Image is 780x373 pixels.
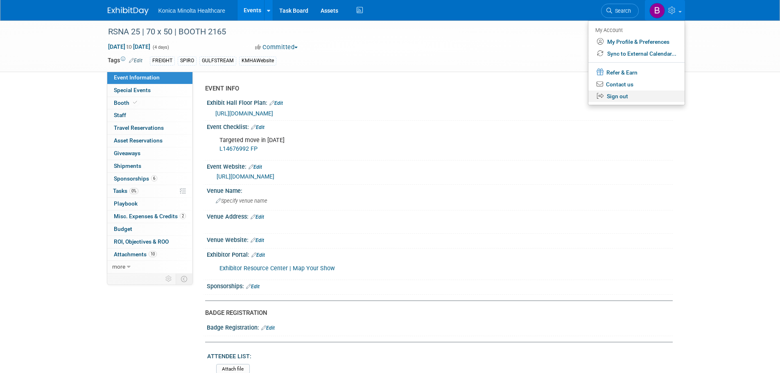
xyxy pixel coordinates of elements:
a: Contact us [588,79,685,90]
div: Venue Website: [207,234,673,244]
a: Event Information [107,72,192,84]
span: Konica Minolta Healthcare [158,7,225,14]
span: Special Events [114,87,151,93]
a: ROI, Objectives & ROO [107,236,192,248]
span: Travel Reservations [114,124,164,131]
div: KMHAWebsite [239,57,276,65]
a: Sync to External Calendar... [588,48,685,60]
td: Toggle Event Tabs [176,274,192,284]
a: Refer & Earn [588,66,685,79]
a: Booth [107,97,192,109]
span: ROI, Objectives & ROO [114,238,169,245]
span: 6 [151,175,157,181]
div: Badge Registration: [207,321,673,332]
div: GULFSTREAM [199,57,236,65]
a: Edit [251,252,265,258]
div: Event Checklist: [207,121,673,131]
a: [URL][DOMAIN_NAME] [215,110,273,117]
a: Edit [251,237,264,243]
div: Venue Name: [207,185,673,195]
div: My Account [595,25,676,35]
div: ATTENDEE LIST: [207,350,669,360]
a: Staff [107,109,192,122]
div: Targeted move in [DATE] [214,132,583,157]
span: Budget [114,226,132,232]
td: Tags [108,56,142,66]
div: Exhibit Hall Floor Plan: [207,97,673,107]
a: Edit [246,284,260,289]
div: Venue Address: [207,210,673,221]
span: Booth [114,99,139,106]
span: 2 [180,213,186,219]
a: Sponsorships6 [107,173,192,185]
span: Playbook [114,200,138,207]
span: Asset Reservations [114,137,163,144]
td: Personalize Event Tab Strip [162,274,176,284]
div: RSNA 25 | 70 x 50 | BOOTH 2165 [105,25,626,39]
span: more [112,263,125,270]
span: Search [612,8,631,14]
a: Attachments10 [107,249,192,261]
span: Sponsorships [114,175,157,182]
a: My Profile & Preferences [588,36,685,48]
a: Sign out [588,90,685,102]
a: Search [601,4,639,18]
span: to [125,43,133,50]
i: Booth reservation complete [133,100,137,105]
span: 0% [129,188,138,194]
a: Misc. Expenses & Credits2 [107,210,192,223]
span: Event Information [114,74,160,81]
a: Edit [269,100,283,106]
a: Tasks0% [107,185,192,197]
a: Asset Reservations [107,135,192,147]
button: Committed [252,43,301,52]
a: Edit [249,164,262,170]
a: Edit [251,214,264,220]
div: SPIRO [178,57,197,65]
div: Exhibitor Portal: [207,249,673,259]
a: Exhibitor Resource Center | Map Your Show [219,265,335,272]
a: Shipments [107,160,192,172]
span: Tasks [113,188,138,194]
span: (4 days) [152,45,169,50]
span: [DATE] [DATE] [108,43,151,50]
span: Giveaways [114,150,140,156]
a: [URL][DOMAIN_NAME] [217,173,274,180]
a: Special Events [107,84,192,97]
span: Staff [114,112,126,118]
a: Edit [261,325,275,331]
img: ExhibitDay [108,7,149,15]
span: 10 [149,251,157,257]
a: L14676992 FP [219,145,258,152]
div: Sponsorships: [207,280,673,291]
a: Edit [251,124,265,130]
img: Bryan Weaver [649,3,665,18]
a: more [107,261,192,273]
span: Misc. Expenses & Credits [114,213,186,219]
a: Giveaways [107,147,192,160]
a: Travel Reservations [107,122,192,134]
div: Event Website: [207,161,673,171]
span: Shipments [114,163,141,169]
a: Edit [129,58,142,63]
a: Playbook [107,198,192,210]
div: FREIGHT [150,57,175,65]
a: Budget [107,223,192,235]
span: Attachments [114,251,157,258]
span: Specify venue name [216,198,267,204]
div: EVENT INFO [205,84,667,93]
div: BADGE REGISTRATION [205,309,667,317]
